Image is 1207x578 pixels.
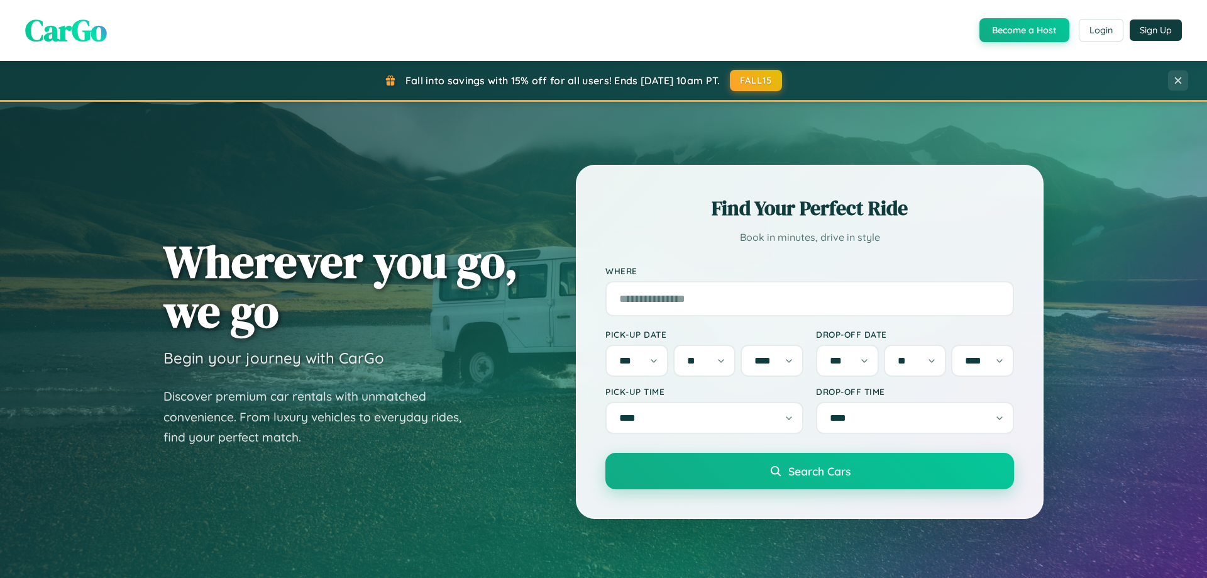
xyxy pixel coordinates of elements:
p: Book in minutes, drive in style [605,228,1014,247]
label: Where [605,265,1014,276]
p: Discover premium car rentals with unmatched convenience. From luxury vehicles to everyday rides, ... [163,386,478,448]
span: Fall into savings with 15% off for all users! Ends [DATE] 10am PT. [405,74,720,87]
button: Search Cars [605,453,1014,489]
h3: Begin your journey with CarGo [163,348,384,367]
button: Become a Host [979,18,1069,42]
label: Drop-off Time [816,386,1014,397]
button: FALL15 [730,70,783,91]
span: CarGo [25,9,107,51]
label: Pick-up Date [605,329,803,340]
label: Pick-up Time [605,386,803,397]
button: Sign Up [1130,19,1182,41]
h1: Wherever you go, we go [163,236,518,336]
button: Login [1079,19,1123,42]
span: Search Cars [788,464,851,478]
h2: Find Your Perfect Ride [605,194,1014,222]
label: Drop-off Date [816,329,1014,340]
